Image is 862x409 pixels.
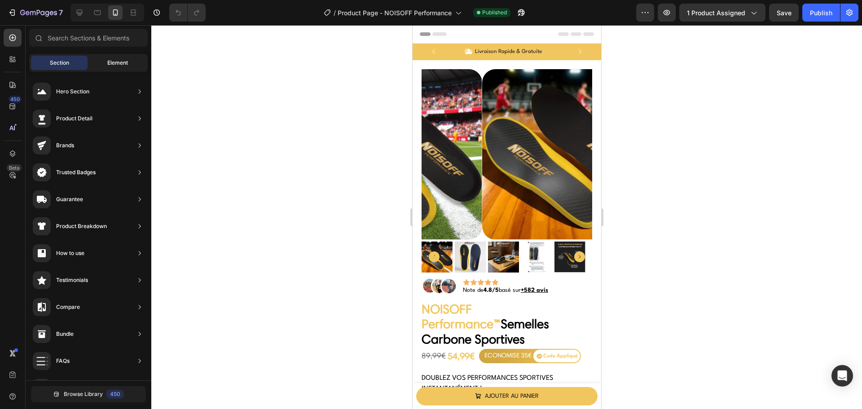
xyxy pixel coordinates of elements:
[687,8,745,18] span: 1 product assigned
[56,168,96,177] div: Trusted Badges
[56,195,83,204] div: Guarantee
[56,276,88,285] div: Testimonials
[29,29,148,47] input: Search Sections & Elements
[831,365,853,387] div: Open Intercom Messenger
[56,222,107,231] div: Product Breakdown
[7,164,22,172] div: Beta
[64,390,103,398] span: Browse Library
[482,9,507,17] span: Published
[50,59,69,67] span: Section
[769,4,799,22] button: Save
[56,330,74,339] div: Bundle
[56,303,80,312] div: Compare
[777,9,792,17] span: Save
[56,356,70,365] div: FAQs
[59,7,63,18] p: 7
[31,386,146,402] button: Browse Library450
[9,96,22,103] div: 450
[334,8,336,18] span: /
[106,390,124,399] div: 450
[56,249,84,258] div: How to use
[802,4,840,22] button: Publish
[56,114,92,123] div: Product Detail
[107,59,128,67] span: Element
[56,141,74,150] div: Brands
[169,4,206,22] div: Undo/Redo
[413,25,601,409] iframe: Design area
[679,4,765,22] button: 1 product assigned
[4,4,67,22] button: 7
[338,8,452,18] span: Product Page - NOISOFF Performance
[810,8,832,18] div: Publish
[56,87,89,96] div: Hero Section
